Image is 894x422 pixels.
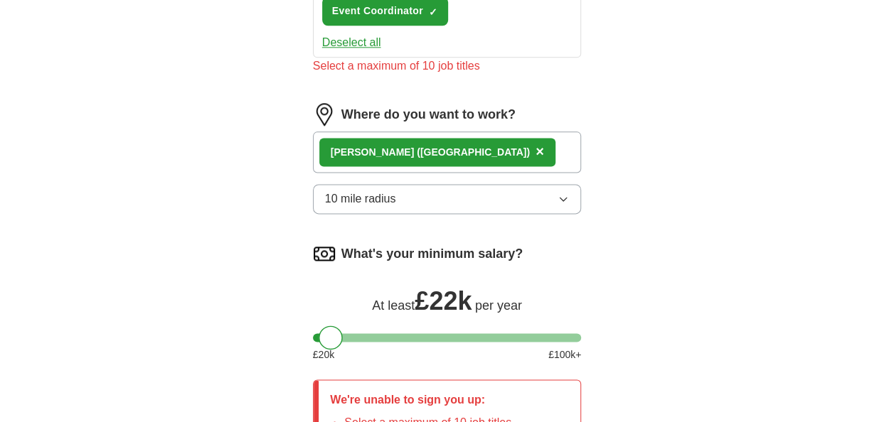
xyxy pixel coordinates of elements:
span: At least [372,298,415,313]
label: What's your minimum salary? [341,244,523,264]
img: location.png [313,103,336,126]
strong: [PERSON_NAME] [331,146,414,158]
p: We're unable to sign you up: [330,391,569,409]
button: Deselect all [322,34,381,51]
label: Where do you want to work? [341,105,516,124]
span: per year [475,298,522,313]
span: ✓ [429,6,437,18]
span: × [536,144,544,159]
span: £ 100 k+ [548,347,581,362]
span: £ 22k [415,286,472,315]
span: £ 20 k [313,347,334,362]
button: × [536,141,544,163]
span: ([GEOGRAPHIC_DATA]) [417,146,530,158]
div: Select a maximum of 10 job titles [313,58,582,75]
span: Event Coordinator [332,4,423,18]
span: 10 mile radius [325,190,396,207]
button: 10 mile radius [313,184,582,214]
img: salary.png [313,242,336,265]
